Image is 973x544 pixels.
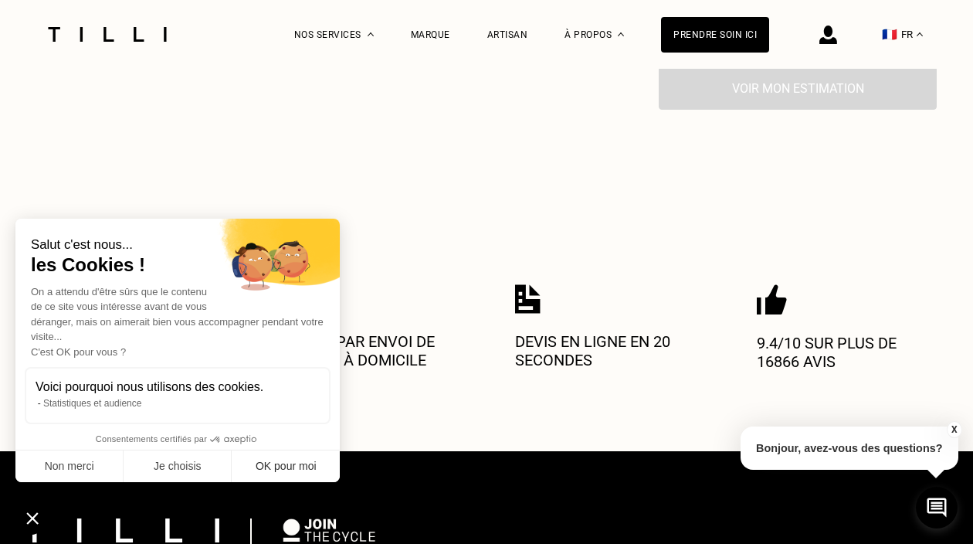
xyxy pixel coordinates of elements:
p: Devis en ligne en 20 secondes [515,332,700,369]
img: Menu déroulant à propos [618,32,624,36]
img: icône connexion [819,25,837,44]
p: Bonjour, avez-vous des questions? [741,427,958,470]
img: menu déroulant [917,32,923,36]
img: Menu déroulant [368,32,374,36]
p: Service par envoi de colis ou à domicile [273,332,458,369]
a: Artisan [487,29,528,40]
img: Logo du service de couturière Tilli [42,27,172,42]
img: Icon [757,284,787,315]
img: Icon [515,284,541,314]
img: logo Join The Cycle [283,518,375,542]
a: Marque [411,29,450,40]
img: logo Tilli [25,518,219,542]
span: 🇫🇷 [882,27,897,42]
a: Prendre soin ici [661,17,769,53]
button: X [946,421,961,438]
p: 9.4/10 sur plus de 16866 avis [757,334,942,371]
